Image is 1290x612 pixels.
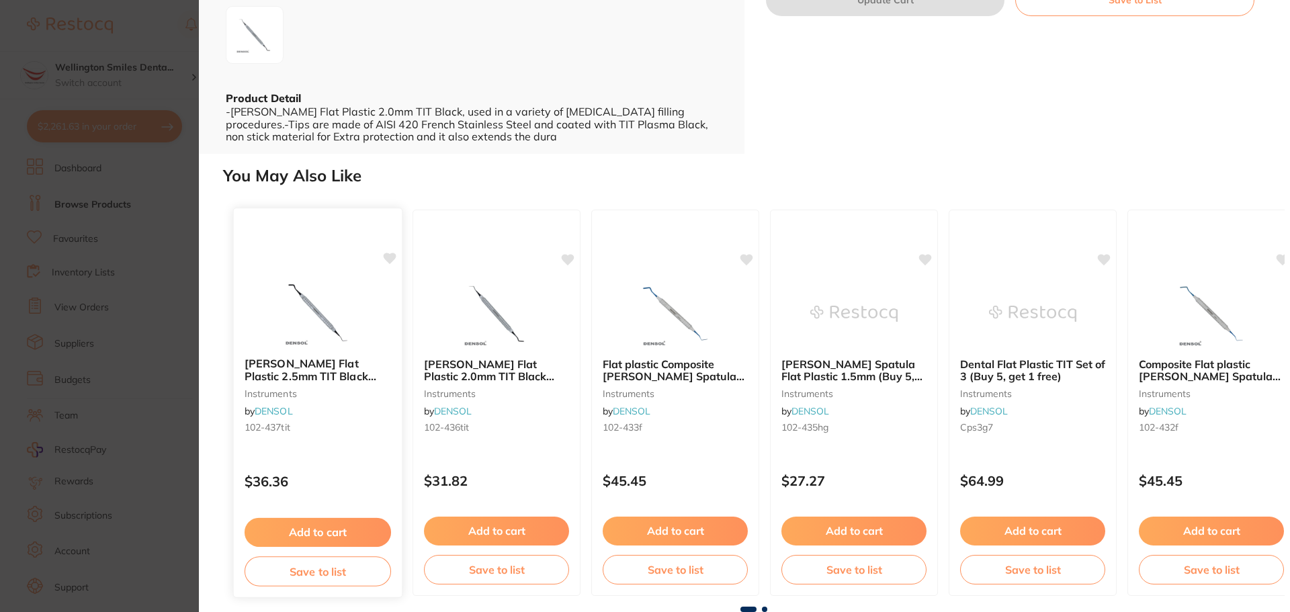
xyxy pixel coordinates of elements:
img: Flat plastic Composite Heidemann Spatula 2.5mm (Buy 5, get 1 free) [632,280,719,347]
span: by [960,405,1008,417]
a: DENSOL [1149,405,1187,417]
h2: You May Also Like [223,167,1285,185]
small: cps3g7 [960,422,1105,433]
span: by [245,405,293,417]
button: Save to list [1139,555,1284,584]
p: $31.82 [424,473,569,488]
img: Heidmann Spatula Flat Plastic 1.5mm (Buy 5, get 1 free) [810,280,898,347]
span: by [1139,405,1187,417]
small: 102-436tit [424,422,569,433]
img: Heidemann Flat Plastic 2.5mm TIT Black (Buy 5, get 1 free) [273,279,361,347]
p: $36.36 [245,474,391,489]
a: DENSOL [970,405,1008,417]
button: Add to cart [424,517,569,545]
a: DENSOL [791,405,829,417]
span: by [603,405,650,417]
button: Save to list [781,555,927,584]
img: Dental Flat Plastic TIT Set of 3 (Buy 5, get 1 free) [989,280,1076,347]
b: Heidmann Spatula Flat Plastic 1.5mm (Buy 5, get 1 free) [781,358,927,383]
img: Composite Flat plastic Heidemann Spatula 2.0mm (Buy 5, get 1 free) [1168,280,1255,347]
button: Add to cart [603,517,748,545]
b: Heidemann Flat Plastic 2.5mm TIT Black (Buy 5, get 1 free) [245,357,391,382]
small: instruments [960,388,1105,399]
span: by [424,405,472,417]
button: Add to cart [960,517,1105,545]
button: Save to list [603,555,748,584]
b: Heidemann Flat Plastic 2.0mm TIT Black (Buy 5, get 1 free) [424,358,569,383]
button: Add to cart [1139,517,1284,545]
small: instruments [781,388,927,399]
button: Add to cart [781,517,927,545]
small: instruments [245,388,391,399]
small: 102-435hg [781,422,927,433]
a: DENSOL [255,405,293,417]
img: LTQzNi5qcGc [230,11,279,59]
p: $27.27 [781,473,927,488]
button: Save to list [424,555,569,584]
small: 102-437tit [245,423,391,433]
small: instruments [424,388,569,399]
a: DENSOL [613,405,650,417]
small: 102-433f [603,422,748,433]
b: Composite Flat plastic Heidemann Spatula 2.0mm (Buy 5, get 1 free) [1139,358,1284,383]
button: Save to list [245,556,391,586]
small: 102-432f [1139,422,1284,433]
a: DENSOL [434,405,472,417]
img: Heidemann Flat Plastic 2.0mm TIT Black (Buy 5, get 1 free) [453,280,540,347]
b: Flat plastic Composite Heidemann Spatula 2.5mm (Buy 5, get 1 free) [603,358,748,383]
p: $45.45 [1139,473,1284,488]
span: by [781,405,829,417]
p: $64.99 [960,473,1105,488]
button: Save to list [960,555,1105,584]
b: Dental Flat Plastic TIT Set of 3 (Buy 5, get 1 free) [960,358,1105,383]
b: Product Detail [226,91,301,105]
button: Add to cart [245,518,391,547]
div: -[PERSON_NAME] Flat Plastic 2.0mm TIT Black, used in a variety of [MEDICAL_DATA] filling procedur... [226,105,718,142]
p: $45.45 [603,473,748,488]
small: instruments [603,388,748,399]
small: instruments [1139,388,1284,399]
